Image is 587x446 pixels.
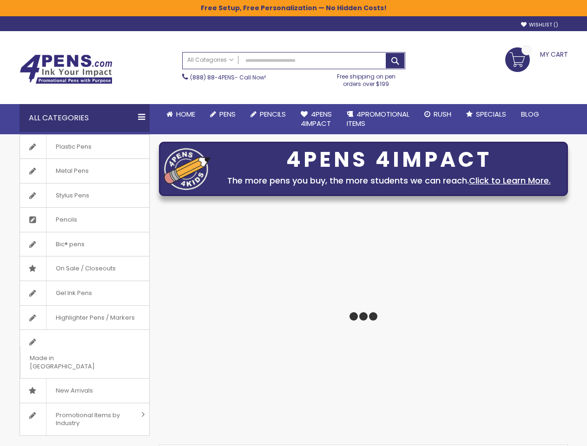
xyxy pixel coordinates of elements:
span: Promotional Items by Industry [46,403,138,435]
a: New Arrivals [20,379,149,403]
span: Pencils [260,109,286,119]
span: Pens [219,109,236,119]
a: Made in [GEOGRAPHIC_DATA] [20,330,149,378]
a: Pens [203,104,243,125]
span: New Arrivals [46,379,102,403]
a: Blog [514,104,547,125]
a: Metal Pens [20,159,149,183]
span: Highlighter Pens / Markers [46,306,144,330]
a: 4Pens4impact [293,104,339,134]
span: 4PROMOTIONAL ITEMS [347,109,409,128]
span: Made in [GEOGRAPHIC_DATA] [20,346,126,378]
a: 4PROMOTIONALITEMS [339,104,417,134]
img: four_pen_logo.png [164,148,211,190]
span: Bic® pens [46,232,94,256]
div: 4PENS 4IMPACT [215,150,563,170]
a: Click to Learn More. [469,175,551,186]
span: Specials [476,109,506,119]
span: Home [176,109,195,119]
span: Metal Pens [46,159,98,183]
span: All Categories [187,56,234,64]
span: On Sale / Closeouts [46,256,125,281]
a: Specials [459,104,514,125]
a: Highlighter Pens / Markers [20,306,149,330]
span: - Call Now! [190,73,266,81]
a: Pencils [20,208,149,232]
div: All Categories [20,104,150,132]
span: Blog [521,109,539,119]
a: Plastic Pens [20,135,149,159]
span: Stylus Pens [46,184,99,208]
div: The more pens you buy, the more students we can reach. [215,174,563,187]
a: Gel Ink Pens [20,281,149,305]
a: Stylus Pens [20,184,149,208]
a: All Categories [183,52,238,68]
a: Pencils [243,104,293,125]
a: Bic® pens [20,232,149,256]
span: Gel Ink Pens [46,281,101,305]
span: Pencils [46,208,86,232]
span: Plastic Pens [46,135,101,159]
a: Home [159,104,203,125]
img: 4Pens Custom Pens and Promotional Products [20,54,112,84]
a: On Sale / Closeouts [20,256,149,281]
a: Wishlist [521,21,558,28]
a: (888) 88-4PENS [190,73,235,81]
a: Promotional Items by Industry [20,403,149,435]
span: Rush [434,109,451,119]
div: Free shipping on pen orders over $199 [327,69,405,88]
a: Rush [417,104,459,125]
span: 4Pens 4impact [301,109,332,128]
